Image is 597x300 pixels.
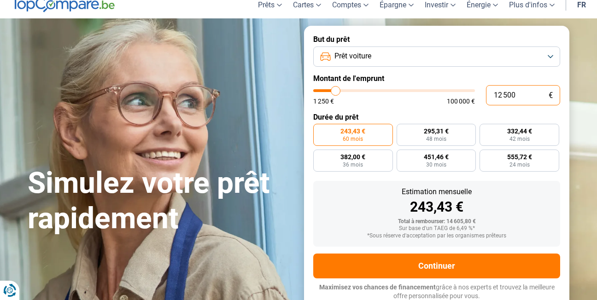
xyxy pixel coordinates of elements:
[313,98,334,104] span: 1 250 €
[340,128,365,134] span: 243,43 €
[507,128,532,134] span: 332,44 €
[313,113,560,121] label: Durée du prêt
[426,162,446,167] span: 30 mois
[313,254,560,278] button: Continuer
[424,128,449,134] span: 295,31 €
[509,136,530,142] span: 42 mois
[321,233,553,239] div: *Sous réserve d'acceptation par les organismes prêteurs
[313,35,560,44] label: But du prêt
[321,200,553,214] div: 243,43 €
[509,162,530,167] span: 24 mois
[313,46,560,67] button: Prêt voiture
[334,51,371,61] span: Prêt voiture
[549,92,553,99] span: €
[447,98,475,104] span: 100 000 €
[313,74,560,83] label: Montant de l'emprunt
[343,136,363,142] span: 60 mois
[319,283,436,291] span: Maximisez vos chances de financement
[343,162,363,167] span: 36 mois
[321,188,553,196] div: Estimation mensuelle
[340,154,365,160] span: 382,00 €
[321,219,553,225] div: Total à rembourser: 14 605,80 €
[426,136,446,142] span: 48 mois
[507,154,532,160] span: 555,72 €
[28,166,293,237] h1: Simulez votre prêt rapidement
[424,154,449,160] span: 451,46 €
[321,225,553,232] div: Sur base d'un TAEG de 6,49 %*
